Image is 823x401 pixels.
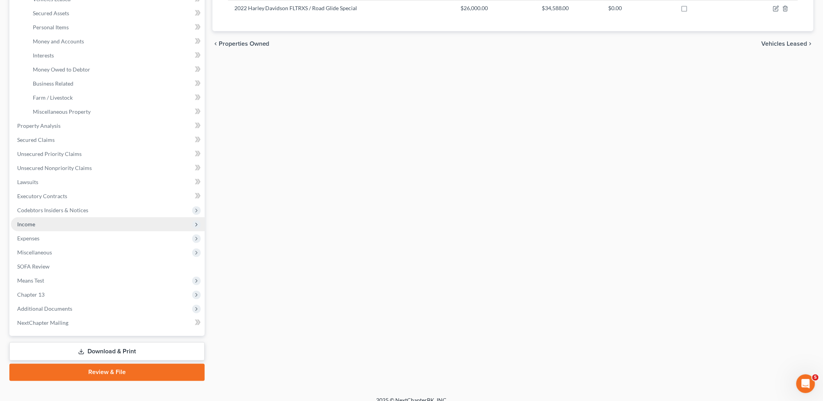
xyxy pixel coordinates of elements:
button: chevron_left Properties Owned [212,41,270,47]
a: Lawsuits [11,175,205,189]
a: Review & File [9,364,205,381]
span: SOFA Review [17,263,50,270]
span: Secured Assets [33,10,69,16]
td: $34,588.00 [536,1,602,16]
span: Chapter 13 [17,291,45,298]
span: Money and Accounts [33,38,84,45]
span: Lawsuits [17,179,38,185]
span: Secured Claims [17,136,55,143]
a: Download & Print [9,342,205,361]
span: NextChapter Mailing [17,319,68,326]
span: Property Analysis [17,122,61,129]
a: Interests [27,48,205,63]
a: Property Analysis [11,119,205,133]
span: Expenses [17,235,39,242]
span: Farm / Livestock [33,94,73,101]
span: Business Related [33,80,73,87]
a: Business Related [27,77,205,91]
a: Money Owed to Debtor [27,63,205,77]
i: chevron_right [807,41,814,47]
td: $26,000.00 [455,1,536,16]
span: 5 [812,374,819,381]
span: Personal Items [33,24,69,30]
a: Personal Items [27,20,205,34]
a: Money and Accounts [27,34,205,48]
iframe: Intercom live chat [796,374,815,393]
span: Executory Contracts [17,193,67,199]
a: Farm / Livestock [27,91,205,105]
span: Means Test [17,277,44,284]
a: Secured Claims [11,133,205,147]
a: Unsecured Priority Claims [11,147,205,161]
a: Unsecured Nonpriority Claims [11,161,205,175]
button: Vehicles Leased chevron_right [762,41,814,47]
span: Miscellaneous [17,249,52,256]
span: Interests [33,52,54,59]
a: Miscellaneous Property [27,105,205,119]
span: Properties Owned [219,41,270,47]
span: Unsecured Nonpriority Claims [17,165,92,171]
td: 2022 Harley Davidson FLTRXS / Road Glide Special [228,1,455,16]
span: Additional Documents [17,305,72,312]
a: NextChapter Mailing [11,316,205,330]
span: Unsecured Priority Claims [17,150,82,157]
a: Secured Assets [27,6,205,20]
a: SOFA Review [11,260,205,274]
span: Codebtors Insiders & Notices [17,207,88,213]
span: Income [17,221,35,227]
td: $0.00 [602,1,675,16]
a: Executory Contracts [11,189,205,203]
i: chevron_left [212,41,219,47]
span: Money Owed to Debtor [33,66,90,73]
span: Miscellaneous Property [33,108,91,115]
span: Vehicles Leased [762,41,807,47]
